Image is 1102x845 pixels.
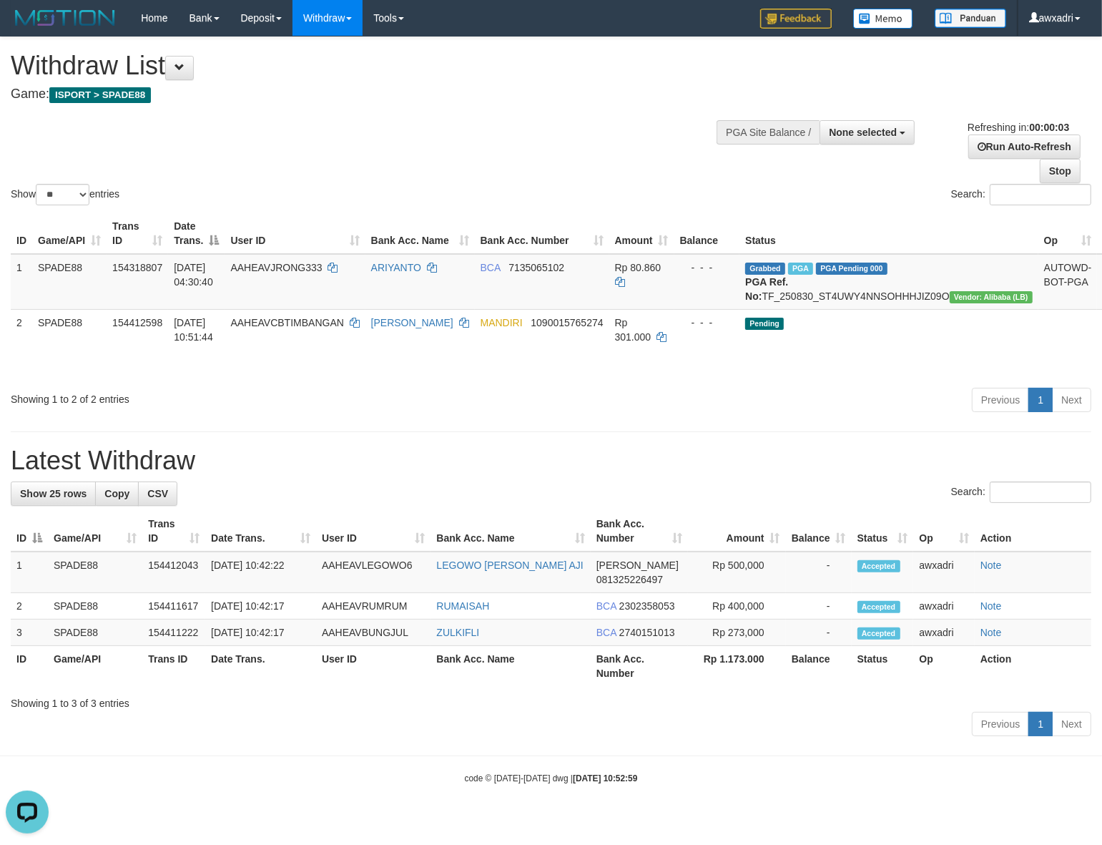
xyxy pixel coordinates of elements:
[6,6,49,49] button: Open LiveChat chat widget
[852,511,914,552] th: Status: activate to sort column ascending
[990,184,1091,205] input: Search:
[508,262,564,273] span: Copy 7135065102 to clipboard
[1028,388,1053,412] a: 1
[852,646,914,687] th: Status
[174,262,213,288] span: [DATE] 04:30:40
[142,511,205,552] th: Trans ID: activate to sort column ascending
[913,620,974,646] td: awxadri
[853,9,913,29] img: Button%20Memo.svg
[316,593,431,620] td: AAHEAVRUMRUM
[820,120,915,145] button: None selected
[316,620,431,646] td: AAHEAVBUNGJUL
[205,552,316,593] td: [DATE] 10:42:22
[688,646,786,687] th: Rp 1.173.000
[745,263,785,275] span: Grabbed
[112,262,162,273] span: 154318807
[968,122,1069,133] span: Refreshing in:
[688,552,786,593] td: Rp 500,000
[174,317,213,343] span: [DATE] 10:51:44
[475,213,609,254] th: Bank Acc. Number: activate to sort column ascending
[205,620,316,646] td: [DATE] 10:42:17
[32,309,107,382] td: SPADE88
[48,552,142,593] td: SPADE88
[786,593,852,620] td: -
[112,317,162,328] span: 154412598
[1029,122,1069,133] strong: 00:00:03
[11,620,48,646] td: 3
[205,593,316,620] td: [DATE] 10:42:17
[674,213,740,254] th: Balance
[829,127,897,138] span: None selected
[857,627,900,640] span: Accepted
[1038,213,1098,254] th: Op: activate to sort column ascending
[20,488,87,499] span: Show 25 rows
[138,482,177,506] a: CSV
[972,388,1029,412] a: Previous
[935,9,1006,28] img: panduan.png
[1052,388,1091,412] a: Next
[142,620,205,646] td: 154411222
[230,262,322,273] span: AAHEAVJRONG333
[596,560,679,571] span: [PERSON_NAME]
[481,317,523,328] span: MANDIRI
[975,511,1091,552] th: Action
[615,317,651,343] span: Rp 301.000
[11,552,48,593] td: 1
[11,593,48,620] td: 2
[436,627,479,638] a: ZULKIFLI
[11,309,32,382] td: 2
[573,773,637,783] strong: [DATE] 10:52:59
[371,317,453,328] a: [PERSON_NAME]
[596,627,616,638] span: BCA
[205,646,316,687] th: Date Trans.
[11,254,32,310] td: 1
[142,646,205,687] th: Trans ID
[717,120,820,145] div: PGA Site Balance /
[49,87,151,103] span: ISPORT > SPADE88
[32,254,107,310] td: SPADE88
[975,646,1091,687] th: Action
[11,87,720,102] h4: Game:
[48,646,142,687] th: Game/API
[95,482,139,506] a: Copy
[980,560,1002,571] a: Note
[980,627,1002,638] a: Note
[11,646,48,687] th: ID
[913,593,974,620] td: awxadri
[481,262,501,273] span: BCA
[609,213,674,254] th: Amount: activate to sort column ascending
[431,511,590,552] th: Bank Acc. Name: activate to sort column ascending
[688,511,786,552] th: Amount: activate to sort column ascending
[619,627,675,638] span: Copy 2740151013 to clipboard
[11,511,48,552] th: ID: activate to sort column descending
[168,213,225,254] th: Date Trans.: activate to sort column descending
[316,511,431,552] th: User ID: activate to sort column ascending
[990,482,1091,503] input: Search:
[857,601,900,613] span: Accepted
[316,552,431,593] td: AAHEAVLEGOWO6
[760,9,832,29] img: Feedback.jpg
[32,213,107,254] th: Game/API: activate to sort column ascending
[147,488,168,499] span: CSV
[913,511,974,552] th: Op: activate to sort column ascending
[745,318,784,330] span: Pending
[786,552,852,593] td: -
[205,511,316,552] th: Date Trans.: activate to sort column ascending
[142,593,205,620] td: 154411617
[531,317,603,328] span: Copy 1090015765274 to clipboard
[436,560,583,571] a: LEGOWO [PERSON_NAME] AJI
[688,620,786,646] td: Rp 273,000
[436,600,489,612] a: RUMAISAH
[107,213,168,254] th: Trans ID: activate to sort column ascending
[786,620,852,646] td: -
[951,184,1091,205] label: Search:
[816,263,887,275] span: PGA Pending
[1038,254,1098,310] td: AUTOWD-BOT-PGA
[1028,712,1053,736] a: 1
[591,511,688,552] th: Bank Acc. Number: activate to sort column ascending
[431,646,590,687] th: Bank Acc. Name
[745,276,788,302] b: PGA Ref. No:
[142,552,205,593] td: 154412043
[371,262,421,273] a: ARIYANTO
[596,574,663,585] span: Copy 081325226497 to clipboard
